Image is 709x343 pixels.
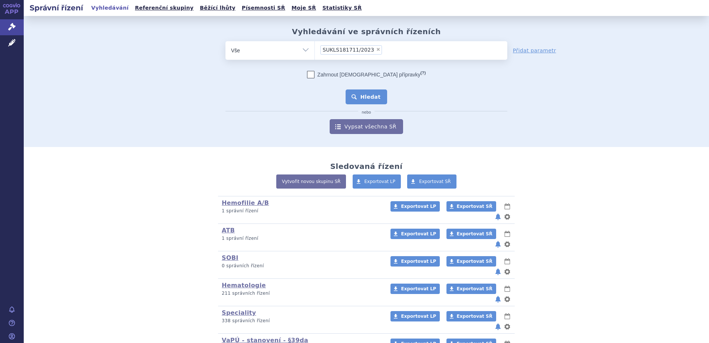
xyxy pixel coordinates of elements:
abbr: (?) [421,71,426,75]
a: Exportovat SŘ [407,174,456,189]
p: 1 správní řízení [222,208,381,214]
span: Exportovat LP [401,286,436,291]
button: notifikace [494,322,502,331]
span: SUKLS181711/2023 [323,47,374,52]
p: 1 správní řízení [222,235,381,242]
button: lhůty [504,257,511,266]
a: Exportovat SŘ [446,256,496,267]
span: Exportovat SŘ [419,179,451,184]
p: 211 správních řízení [222,290,381,297]
span: Exportovat SŘ [457,286,492,291]
a: Statistiky SŘ [320,3,364,13]
button: lhůty [504,312,511,321]
a: Speciality [222,309,256,316]
span: Exportovat LP [401,314,436,319]
span: Exportovat SŘ [457,259,492,264]
button: nastavení [504,240,511,249]
a: Exportovat LP [390,284,440,294]
h2: Sledovaná řízení [330,162,402,171]
button: lhůty [504,202,511,211]
a: Exportovat SŘ [446,229,496,239]
a: Písemnosti SŘ [240,3,287,13]
button: nastavení [504,267,511,276]
a: Exportovat SŘ [446,311,496,321]
label: Zahrnout [DEMOGRAPHIC_DATA] přípravky [307,71,426,78]
h2: Vyhledávání ve správních řízeních [292,27,441,36]
a: Exportovat LP [390,229,440,239]
button: Hledat [346,89,388,104]
button: notifikace [494,295,502,304]
a: ATB [222,227,235,234]
button: nastavení [504,322,511,331]
a: Referenční skupiny [133,3,196,13]
input: SUKLS181711/2023 [384,45,388,54]
span: × [376,47,380,52]
span: Exportovat LP [401,259,436,264]
button: nastavení [504,212,511,221]
p: 0 správních řízení [222,263,381,269]
a: Vypsat všechna SŘ [330,119,403,134]
a: Exportovat SŘ [446,201,496,212]
a: Běžící lhůty [198,3,238,13]
span: Exportovat SŘ [457,204,492,209]
a: Hemofilie A/B [222,199,269,206]
a: Hematologie [222,282,266,289]
a: Exportovat LP [390,311,440,321]
a: Vytvořit novou skupinu SŘ [276,174,346,189]
a: Exportovat LP [390,201,440,212]
h2: Správní řízení [24,3,89,13]
span: Exportovat LP [401,204,436,209]
button: lhůty [504,229,511,238]
button: lhůty [504,284,511,293]
span: Exportovat SŘ [457,231,492,236]
a: Exportovat SŘ [446,284,496,294]
a: Exportovat LP [353,174,401,189]
a: Vyhledávání [89,3,131,13]
span: Exportovat LP [401,231,436,236]
span: Exportovat SŘ [457,314,492,319]
button: notifikace [494,240,502,249]
a: Moje SŘ [289,3,318,13]
a: SOBI [222,254,238,261]
p: 338 správních řízení [222,318,381,324]
a: Přidat parametr [513,47,556,54]
i: nebo [358,110,375,115]
a: Exportovat LP [390,256,440,267]
button: notifikace [494,212,502,221]
button: nastavení [504,295,511,304]
span: Exportovat LP [365,179,396,184]
button: notifikace [494,267,502,276]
